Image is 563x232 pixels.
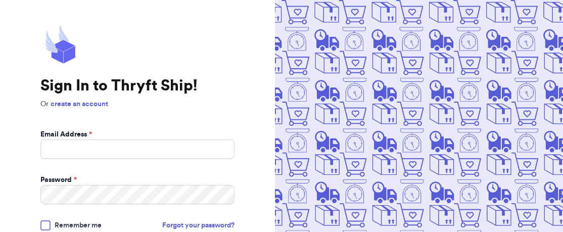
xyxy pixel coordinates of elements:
label: Password [40,175,77,185]
label: Email Address [40,129,92,140]
a: create an account [51,101,108,108]
span: Remember me [55,220,102,230]
p: Or [40,99,234,109]
h1: Sign In to Thryft Ship! [40,77,234,95]
a: Forgot your password? [162,220,234,230]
